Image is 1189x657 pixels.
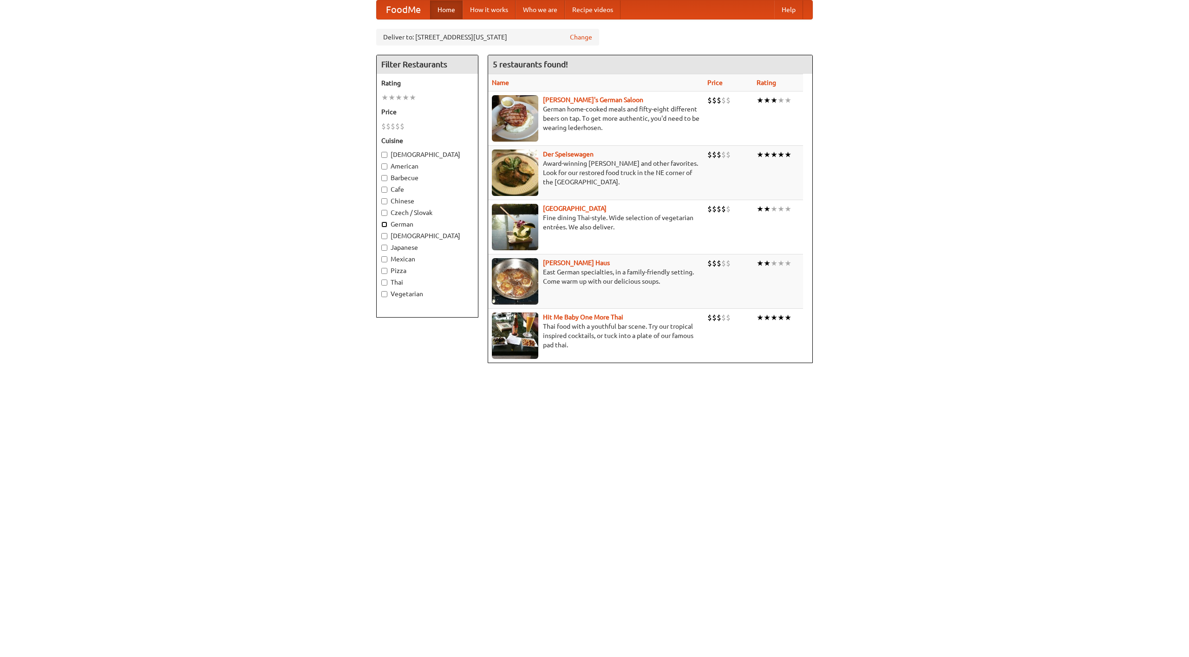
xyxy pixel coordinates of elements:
a: How it works [463,0,516,19]
p: East German specialties, in a family-friendly setting. Come warm up with our delicious soups. [492,267,700,286]
li: $ [381,121,386,131]
label: Cafe [381,185,473,194]
li: ★ [777,150,784,160]
li: ★ [777,312,784,323]
a: Help [774,0,803,19]
li: $ [717,95,721,105]
label: Chinese [381,196,473,206]
li: $ [712,204,717,214]
b: Hit Me Baby One More Thai [543,313,623,321]
li: $ [386,121,391,131]
li: ★ [784,95,791,105]
input: German [381,221,387,228]
li: ★ [771,204,777,214]
li: ★ [764,95,771,105]
li: ★ [771,312,777,323]
img: esthers.jpg [492,95,538,142]
ng-pluralize: 5 restaurants found! [493,60,568,69]
li: $ [712,312,717,323]
a: FoodMe [377,0,430,19]
li: ★ [757,95,764,105]
a: Who we are [516,0,565,19]
input: Pizza [381,268,387,274]
li: ★ [764,258,771,268]
li: ★ [784,258,791,268]
li: $ [707,312,712,323]
input: [DEMOGRAPHIC_DATA] [381,152,387,158]
a: Name [492,79,509,86]
li: $ [726,95,731,105]
h5: Rating [381,78,473,88]
li: $ [707,95,712,105]
li: $ [712,150,717,160]
img: kohlhaus.jpg [492,258,538,305]
li: $ [400,121,405,131]
li: ★ [771,95,777,105]
img: satay.jpg [492,204,538,250]
li: $ [721,312,726,323]
h4: Filter Restaurants [377,55,478,74]
label: Barbecue [381,173,473,182]
label: Thai [381,278,473,287]
li: ★ [757,312,764,323]
li: $ [717,204,721,214]
p: Award-winning [PERSON_NAME] and other favorites. Look for our restored food truck in the NE corne... [492,159,700,187]
li: ★ [784,204,791,214]
li: $ [721,95,726,105]
a: Change [570,33,592,42]
label: Japanese [381,243,473,252]
a: Recipe videos [565,0,621,19]
a: [PERSON_NAME]'s German Saloon [543,96,643,104]
label: [DEMOGRAPHIC_DATA] [381,150,473,159]
input: Vegetarian [381,291,387,297]
li: $ [707,258,712,268]
li: ★ [771,258,777,268]
label: Vegetarian [381,289,473,299]
li: ★ [777,204,784,214]
p: Thai food with a youthful bar scene. Try our tropical inspired cocktails, or tuck into a plate of... [492,322,700,350]
li: ★ [777,258,784,268]
li: ★ [409,92,416,103]
li: ★ [402,92,409,103]
li: $ [712,258,717,268]
img: speisewagen.jpg [492,150,538,196]
p: German home-cooked meals and fifty-eight different beers on tap. To get more authentic, you'd nee... [492,104,700,132]
a: [GEOGRAPHIC_DATA] [543,205,607,212]
li: $ [717,258,721,268]
a: Price [707,79,723,86]
li: $ [391,121,395,131]
li: $ [726,150,731,160]
li: ★ [388,92,395,103]
li: $ [717,150,721,160]
h5: Cuisine [381,136,473,145]
li: $ [707,150,712,160]
li: ★ [777,95,784,105]
li: ★ [395,92,402,103]
input: American [381,163,387,169]
input: Czech / Slovak [381,210,387,216]
a: [PERSON_NAME] Haus [543,259,610,267]
li: ★ [764,312,771,323]
li: $ [726,204,731,214]
li: ★ [771,150,777,160]
li: ★ [764,150,771,160]
li: $ [726,312,731,323]
h5: Price [381,107,473,117]
label: Mexican [381,254,473,264]
li: $ [721,258,726,268]
a: Rating [757,79,776,86]
li: ★ [757,258,764,268]
div: Deliver to: [STREET_ADDRESS][US_STATE] [376,29,599,46]
li: $ [721,204,726,214]
li: ★ [784,312,791,323]
li: ★ [757,150,764,160]
input: [DEMOGRAPHIC_DATA] [381,233,387,239]
input: Chinese [381,198,387,204]
label: German [381,220,473,229]
input: Cafe [381,187,387,193]
li: $ [707,204,712,214]
label: [DEMOGRAPHIC_DATA] [381,231,473,241]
